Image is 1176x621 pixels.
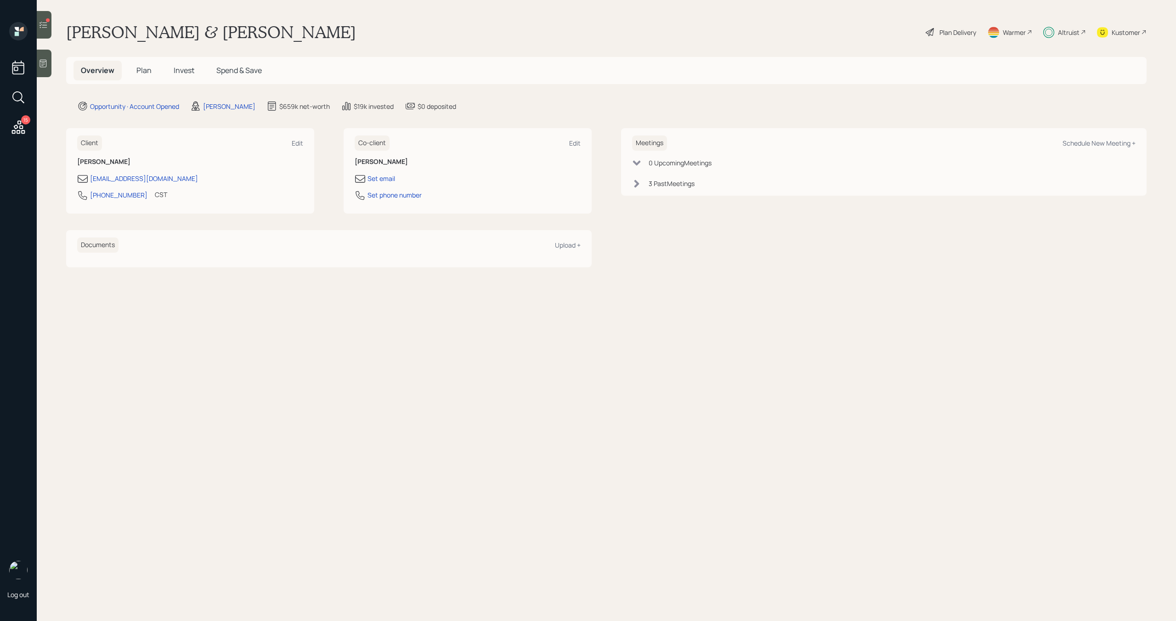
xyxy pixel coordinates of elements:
[90,102,179,111] div: Opportunity · Account Opened
[203,102,255,111] div: [PERSON_NAME]
[292,139,303,147] div: Edit
[9,561,28,579] img: michael-russo-headshot.png
[90,174,198,183] div: [EMAIL_ADDRESS][DOMAIN_NAME]
[174,65,194,75] span: Invest
[1058,28,1080,37] div: Altruist
[66,22,356,42] h1: [PERSON_NAME] & [PERSON_NAME]
[279,102,330,111] div: $659k net-worth
[632,135,667,151] h6: Meetings
[1063,139,1136,147] div: Schedule New Meeting +
[81,65,114,75] span: Overview
[136,65,152,75] span: Plan
[355,135,390,151] h6: Co-client
[77,237,119,253] h6: Documents
[649,179,695,188] div: 3 Past Meeting s
[569,139,581,147] div: Edit
[649,158,712,168] div: 0 Upcoming Meeting s
[21,115,30,124] div: 15
[7,590,29,599] div: Log out
[77,135,102,151] h6: Client
[155,190,167,199] div: CST
[367,190,422,200] div: Set phone number
[367,174,395,183] div: Set email
[1003,28,1026,37] div: Warmer
[77,158,303,166] h6: [PERSON_NAME]
[90,190,147,200] div: [PHONE_NUMBER]
[355,158,581,166] h6: [PERSON_NAME]
[555,241,581,249] div: Upload +
[354,102,394,111] div: $19k invested
[418,102,456,111] div: $0 deposited
[939,28,976,37] div: Plan Delivery
[1112,28,1140,37] div: Kustomer
[216,65,262,75] span: Spend & Save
